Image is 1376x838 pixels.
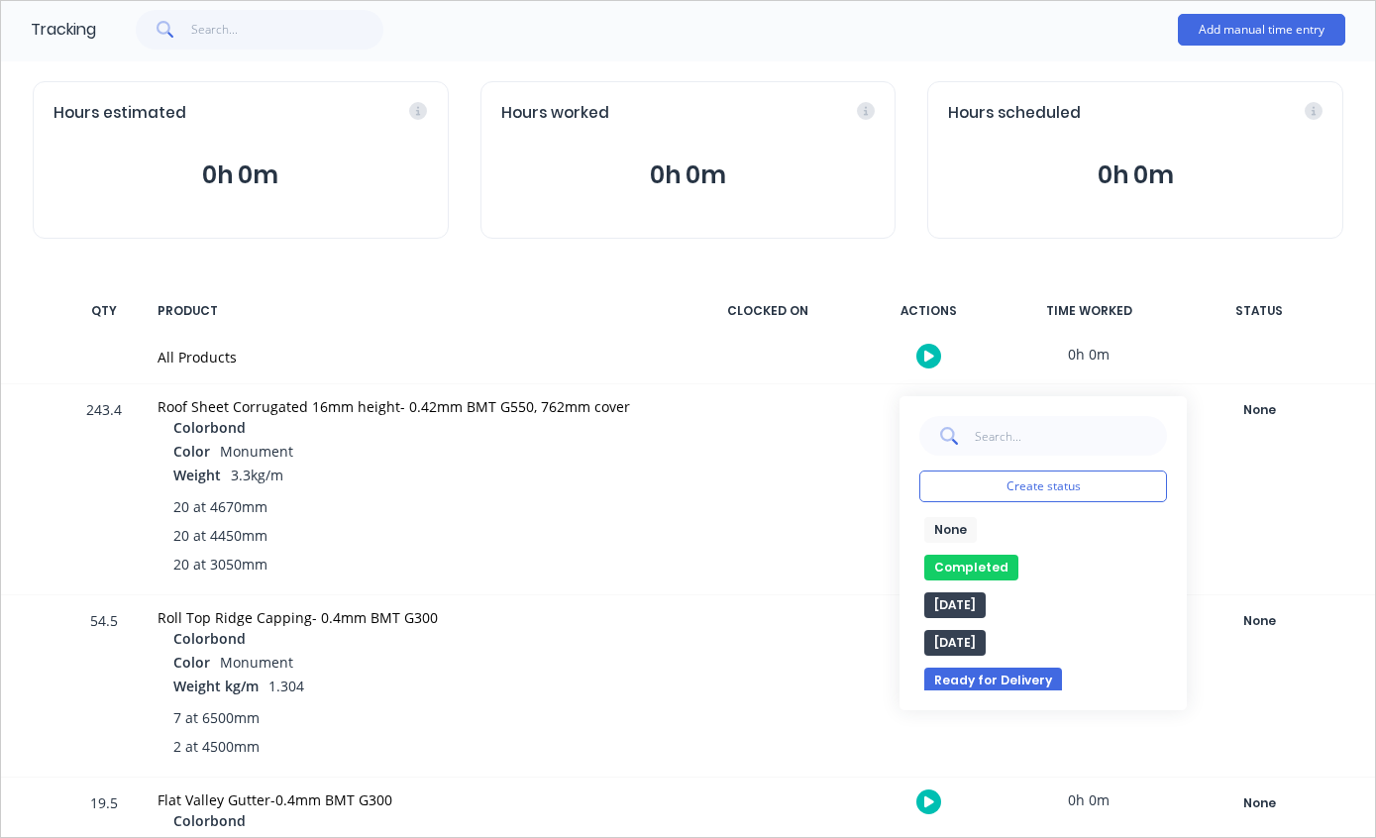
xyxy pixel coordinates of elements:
div: PRODUCT [146,290,682,332]
button: Add manual time entry [1178,14,1345,46]
button: 0h 0m [53,157,428,194]
span: 7 at 6500mm [173,707,260,728]
div: Roof Sheet Corrugated 16mm height- 0.42mm BMT G550, 762mm cover [158,396,670,417]
div: 0h 0m [1014,778,1163,822]
span: Colorbond [173,417,246,438]
button: 0h 0m [948,157,1323,194]
span: Color [173,652,210,673]
span: Weight [173,465,221,485]
span: 2 at 4500mm [173,736,260,757]
div: CLOCKED ON [693,290,842,332]
span: Monument [220,653,293,672]
span: 20 at 4670mm [173,496,267,517]
span: Hours worked [501,102,609,125]
div: None [1188,608,1330,634]
span: Weight kg/m [173,676,259,696]
button: None [924,517,977,543]
div: None [1188,397,1330,423]
span: 3.3kg/m [231,466,283,484]
div: 0h 0m [1014,332,1163,376]
div: STATUS [1175,290,1343,332]
div: 54.5 [74,598,134,777]
span: Color [173,441,210,462]
button: None [1187,789,1331,817]
div: QTY [74,290,134,332]
div: All Products [158,347,670,367]
button: [DATE] [924,592,986,618]
span: 20 at 4450mm [173,525,267,546]
input: Search... [191,10,384,50]
span: 20 at 3050mm [173,554,267,575]
button: Ready for Delivery [924,668,1062,693]
span: Colorbond [173,810,246,831]
span: Colorbond [173,628,246,649]
span: 1.304 [268,677,304,695]
div: Tracking [31,18,96,42]
input: Search... [974,416,1167,456]
div: TIME WORKED [1014,290,1163,332]
button: Completed [924,555,1018,580]
button: [DATE] [924,630,986,656]
button: 0h 0m [501,157,876,194]
span: Hours scheduled [948,102,1081,125]
div: Flat Valley Gutter-0.4mm BMT G300 [158,789,670,810]
div: 0h 0m [1014,384,1163,429]
button: None [1187,396,1331,424]
span: Hours estimated [53,102,186,125]
div: None [1188,790,1330,816]
div: 243.4 [74,387,134,594]
button: Create status [919,471,1167,502]
span: Monument [220,442,293,461]
div: ACTIONS [854,290,1003,332]
div: Roll Top Ridge Capping- 0.4mm BMT G300 [158,607,670,628]
button: None [1187,607,1331,635]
